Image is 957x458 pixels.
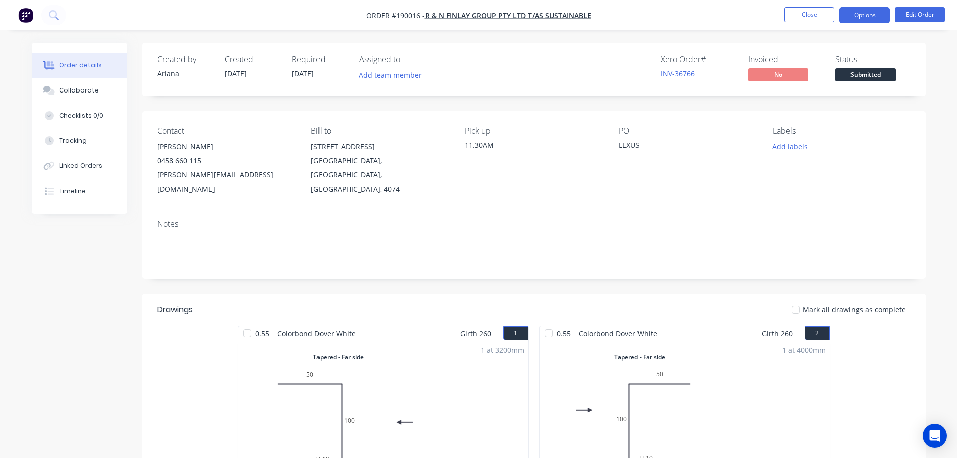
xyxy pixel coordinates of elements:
button: Linked Orders [32,153,127,178]
div: Contact [157,126,295,136]
div: Required [292,55,347,64]
span: [DATE] [225,69,247,78]
span: Colorbond Dover White [575,326,661,341]
button: Options [839,7,890,23]
div: [GEOGRAPHIC_DATA], [GEOGRAPHIC_DATA], [GEOGRAPHIC_DATA], 4074 [311,154,449,196]
div: 0458 660 115 [157,154,295,168]
div: Tracking [59,136,87,145]
div: [PERSON_NAME][EMAIL_ADDRESS][DOMAIN_NAME] [157,168,295,196]
button: Tracking [32,128,127,153]
button: Checklists 0/0 [32,103,127,128]
button: Add labels [767,140,813,153]
span: Order #190016 - [366,11,425,20]
div: Ariana [157,68,212,79]
span: 0.55 [553,326,575,341]
span: [DATE] [292,69,314,78]
div: Created by [157,55,212,64]
div: [STREET_ADDRESS] [311,140,449,154]
button: Submitted [835,68,896,83]
button: 1 [503,326,528,340]
div: 11.30AM [465,140,602,150]
div: PO [619,126,757,136]
button: Timeline [32,178,127,204]
div: 1 at 3200mm [481,345,524,355]
button: Edit Order [895,7,945,22]
button: Add team member [359,68,428,82]
button: Collaborate [32,78,127,103]
span: Colorbond Dover White [273,326,360,341]
a: INV-36766 [661,69,695,78]
div: Bill to [311,126,449,136]
div: Assigned to [359,55,460,64]
div: Invoiced [748,55,823,64]
div: Drawings [157,304,193,316]
span: Submitted [835,68,896,81]
div: Collaborate [59,86,99,95]
div: [PERSON_NAME] [157,140,295,154]
span: Girth 260 [460,326,491,341]
div: Open Intercom Messenger [923,424,947,448]
img: Factory [18,8,33,23]
button: Add team member [353,68,427,82]
div: Notes [157,219,911,229]
div: Created [225,55,280,64]
div: LEXUS [619,140,745,154]
div: Linked Orders [59,161,102,170]
button: 2 [805,326,830,340]
span: Mark all drawings as complete [803,304,906,315]
div: Status [835,55,911,64]
div: Labels [773,126,910,136]
a: R & N Finlay Group Pty Ltd T/as Sustainable [425,11,591,20]
div: Order details [59,61,102,70]
div: Checklists 0/0 [59,111,103,120]
span: Girth 260 [762,326,793,341]
div: Pick up [465,126,602,136]
div: Timeline [59,187,86,196]
button: Order details [32,53,127,78]
button: Close [784,7,834,22]
div: [PERSON_NAME]0458 660 115[PERSON_NAME][EMAIL_ADDRESS][DOMAIN_NAME] [157,140,295,196]
div: Xero Order # [661,55,736,64]
div: 1 at 4000mm [782,345,826,355]
div: [STREET_ADDRESS][GEOGRAPHIC_DATA], [GEOGRAPHIC_DATA], [GEOGRAPHIC_DATA], 4074 [311,140,449,196]
span: No [748,68,808,81]
span: 0.55 [251,326,273,341]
